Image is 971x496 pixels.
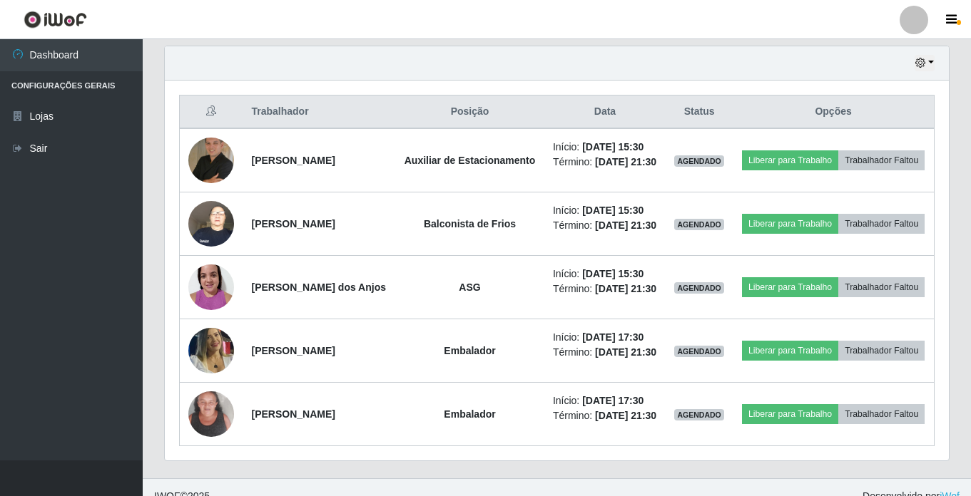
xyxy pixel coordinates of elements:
[674,219,724,230] span: AGENDADO
[838,214,925,234] button: Trabalhador Faltou
[733,95,934,129] th: Opções
[674,409,724,420] span: AGENDADO
[24,11,87,29] img: CoreUI Logo
[582,205,644,216] time: [DATE] 15:30
[553,155,657,170] li: Término:
[251,345,335,356] strong: [PERSON_NAME]
[444,345,495,356] strong: Embalador
[582,331,644,343] time: [DATE] 17:30
[188,193,234,254] img: 1723623614898.jpeg
[251,408,335,420] strong: [PERSON_NAME]
[395,95,544,129] th: Posição
[553,345,657,360] li: Término:
[595,219,656,231] time: [DATE] 21:30
[553,267,657,281] li: Início:
[553,408,657,423] li: Término:
[553,281,657,296] li: Término:
[666,95,733,129] th: Status
[742,214,838,234] button: Liberar para Trabalho
[742,277,838,297] button: Liberar para Trabalho
[838,404,925,424] button: Trabalhador Faltou
[188,383,234,444] img: 1737544290674.jpeg
[405,155,536,166] strong: Auxiliar de Estacionamento
[742,404,838,424] button: Liberar para Trabalho
[595,346,656,358] time: [DATE] 21:30
[582,141,644,153] time: [DATE] 15:30
[444,408,495,420] strong: Embalador
[424,218,516,229] strong: Balconista de Frios
[459,281,480,293] strong: ASG
[838,277,925,297] button: Trabalhador Faltou
[553,218,657,233] li: Término:
[595,410,656,421] time: [DATE] 21:30
[188,138,234,183] img: 1679057425949.jpeg
[251,218,335,229] strong: [PERSON_NAME]
[553,330,657,345] li: Início:
[838,150,925,170] button: Trabalhador Faltou
[188,318,234,383] img: 1733239406405.jpeg
[674,155,724,167] span: AGENDADO
[742,150,838,170] button: Liberar para Trabalho
[553,203,657,218] li: Início:
[251,155,335,166] strong: [PERSON_NAME]
[595,283,656,294] time: [DATE] 21:30
[674,282,724,294] span: AGENDADO
[544,95,666,129] th: Data
[188,257,234,317] img: 1737249386728.jpeg
[553,140,657,155] li: Início:
[595,156,656,167] time: [DATE] 21:30
[251,281,386,293] strong: [PERSON_NAME] dos Anjos
[582,268,644,279] time: [DATE] 15:30
[553,393,657,408] li: Início:
[243,95,395,129] th: Trabalhador
[838,341,925,361] button: Trabalhador Faltou
[742,341,838,361] button: Liberar para Trabalho
[674,346,724,357] span: AGENDADO
[582,395,644,406] time: [DATE] 17:30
